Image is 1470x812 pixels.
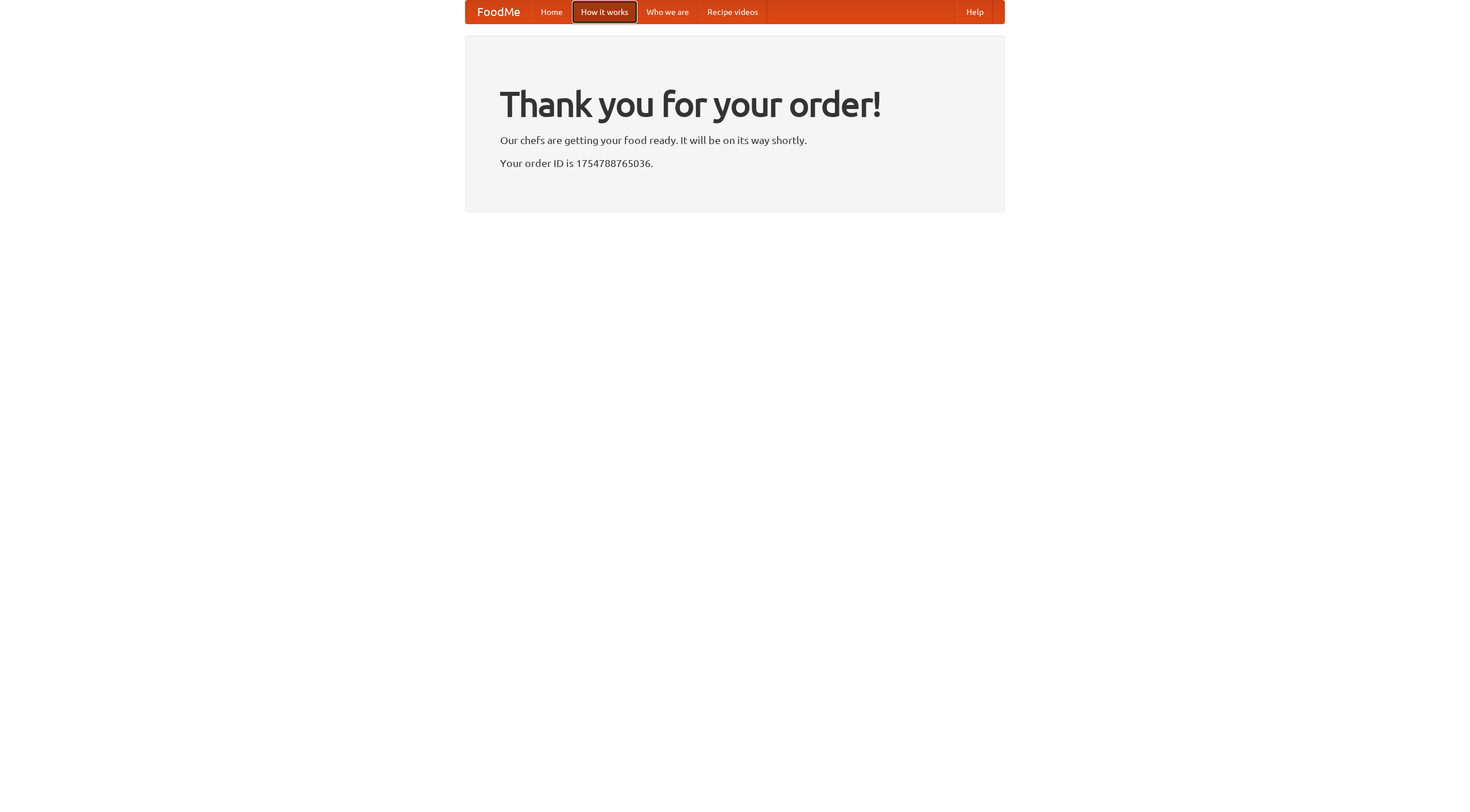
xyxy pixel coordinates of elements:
[466,1,532,24] a: FoodMe
[572,1,637,24] a: How it works
[532,1,572,24] a: Home
[637,1,698,24] a: Who we are
[698,1,767,24] a: Recipe videos
[500,154,970,172] p: Your order ID is 1754788765036.
[500,76,970,131] h1: Thank you for your order!
[500,131,970,149] p: Our chefs are getting your food ready. It will be on its way shortly.
[957,1,993,24] a: Help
